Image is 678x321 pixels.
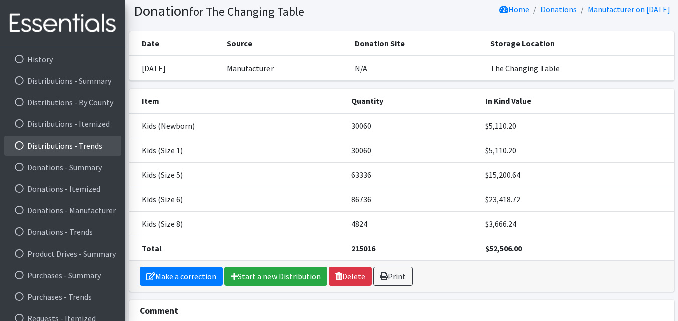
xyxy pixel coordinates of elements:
a: History [4,49,121,69]
td: Kids (Size 1) [129,138,346,162]
a: Donations [540,4,577,14]
td: N/A [349,56,484,81]
th: Storage Location [484,31,674,56]
a: Purchases - Trends [4,287,121,307]
td: $5,110.20 [479,113,674,138]
th: Item [129,89,346,113]
a: Home [499,4,529,14]
td: 63336 [345,162,479,187]
a: Delete [329,267,372,286]
th: Donation Site [349,31,484,56]
a: Distributions - Trends [4,136,121,156]
td: 4824 [345,211,479,236]
a: Print [373,267,413,286]
a: Purchases - Summary [4,265,121,285]
td: Kids (Size 8) [129,211,346,236]
td: $5,110.20 [479,138,674,162]
td: Kids (Size 5) [129,162,346,187]
td: $23,418.72 [479,187,674,211]
td: 30060 [345,138,479,162]
a: Distributions - Itemized [4,114,121,134]
a: Donations - Trends [4,222,121,242]
a: Start a new Distribution [224,267,327,286]
img: HumanEssentials [4,7,121,40]
th: Source [221,31,349,56]
strong: 215016 [351,243,375,253]
th: Quantity [345,89,479,113]
a: Make a correction [140,267,223,286]
a: Donations - Summary [4,157,121,177]
a: Distributions - Summary [4,71,121,91]
a: Donations - Itemized [4,179,121,199]
td: Kids (Size 6) [129,187,346,211]
strong: Comment [140,305,178,316]
a: Manufacturer on [DATE] [588,4,670,14]
td: 86736 [345,187,479,211]
a: Distributions - By County [4,92,121,112]
td: Manufacturer [221,56,349,81]
th: Date [129,31,221,56]
th: In Kind Value [479,89,674,113]
td: The Changing Table [484,56,674,81]
strong: Total [142,243,162,253]
td: $3,666.24 [479,211,674,236]
td: 30060 [345,113,479,138]
td: Kids (Newborn) [129,113,346,138]
small: for The Changing Table [189,4,304,19]
td: $15,200.64 [479,162,674,187]
a: Donations - Manufacturer [4,200,121,220]
td: [DATE] [129,56,221,81]
h1: Donation [133,2,398,20]
a: Product Drives - Summary [4,244,121,264]
strong: $52,506.00 [485,243,522,253]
